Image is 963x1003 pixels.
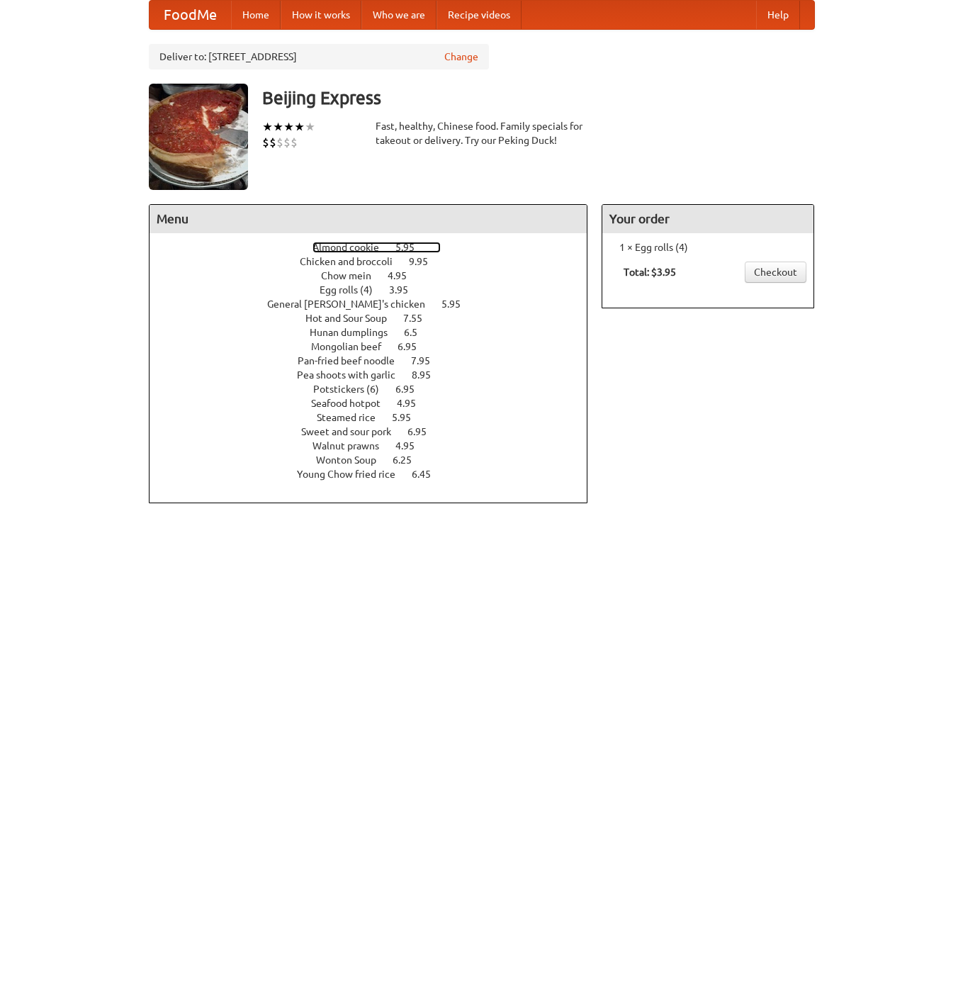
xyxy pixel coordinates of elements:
a: General [PERSON_NAME]'s chicken 5.95 [267,298,487,310]
h4: Your order [602,205,813,233]
span: 6.5 [404,327,432,338]
a: Chicken and broccoli 9.95 [300,256,454,267]
h4: Menu [150,205,587,233]
a: Mongolian beef 6.95 [311,341,443,352]
li: $ [283,135,291,150]
span: Seafood hotpot [311,398,395,409]
span: Steamed rice [317,412,390,423]
a: Recipe videos [437,1,522,29]
div: Deliver to: [STREET_ADDRESS] [149,44,489,69]
li: 1 × Egg rolls (4) [609,240,806,254]
span: Chicken and broccoli [300,256,407,267]
a: Egg rolls (4) 3.95 [320,284,434,296]
img: angular.jpg [149,84,248,190]
a: Wonton Soup 6.25 [316,454,438,466]
a: Hot and Sour Soup 7.55 [305,313,449,324]
a: Young Chow fried rice 6.45 [297,469,457,480]
span: 4.95 [395,440,429,452]
a: FoodMe [150,1,231,29]
span: Hunan dumplings [310,327,402,338]
li: $ [291,135,298,150]
span: Walnut prawns [312,440,393,452]
span: Almond cookie [312,242,393,253]
span: Potstickers (6) [313,383,393,395]
a: Change [444,50,478,64]
span: Sweet and sour pork [301,426,405,437]
a: Seafood hotpot 4.95 [311,398,442,409]
a: Pan-fried beef noodle 7.95 [298,355,456,366]
a: Pea shoots with garlic 8.95 [297,369,457,381]
li: ★ [273,119,283,135]
a: Walnut prawns 4.95 [312,440,441,452]
span: 4.95 [388,270,421,281]
a: Help [756,1,800,29]
div: Fast, healthy, Chinese food. Family specials for takeout or delivery. Try our Peking Duck! [376,119,588,147]
a: Almond cookie 5.95 [312,242,441,253]
h3: Beijing Express [262,84,815,112]
a: Hunan dumplings 6.5 [310,327,444,338]
a: Checkout [745,262,806,283]
li: ★ [305,119,315,135]
span: 3.95 [389,284,422,296]
span: Pan-fried beef noodle [298,355,409,366]
li: ★ [283,119,294,135]
li: ★ [294,119,305,135]
span: 5.95 [395,242,429,253]
span: Pea shoots with garlic [297,369,410,381]
span: 6.95 [395,383,429,395]
a: Steamed rice 5.95 [317,412,437,423]
li: $ [276,135,283,150]
span: Wonton Soup [316,454,390,466]
li: ★ [262,119,273,135]
span: Egg rolls (4) [320,284,387,296]
span: 7.95 [411,355,444,366]
a: Sweet and sour pork 6.95 [301,426,453,437]
span: 6.95 [407,426,441,437]
li: $ [269,135,276,150]
span: Young Chow fried rice [297,469,410,480]
span: 7.55 [403,313,437,324]
a: Home [231,1,281,29]
span: 6.25 [393,454,426,466]
span: General [PERSON_NAME]'s chicken [267,298,439,310]
a: Potstickers (6) 6.95 [313,383,441,395]
span: Chow mein [321,270,385,281]
span: 6.45 [412,469,445,480]
span: Mongolian beef [311,341,395,352]
span: Hot and Sour Soup [305,313,401,324]
li: $ [262,135,269,150]
a: Who we are [361,1,437,29]
span: 6.95 [398,341,431,352]
span: 5.95 [441,298,475,310]
a: Chow mein 4.95 [321,270,433,281]
span: 4.95 [397,398,430,409]
span: 9.95 [409,256,442,267]
span: 5.95 [392,412,425,423]
span: 8.95 [412,369,445,381]
b: Total: $3.95 [624,267,676,278]
a: How it works [281,1,361,29]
